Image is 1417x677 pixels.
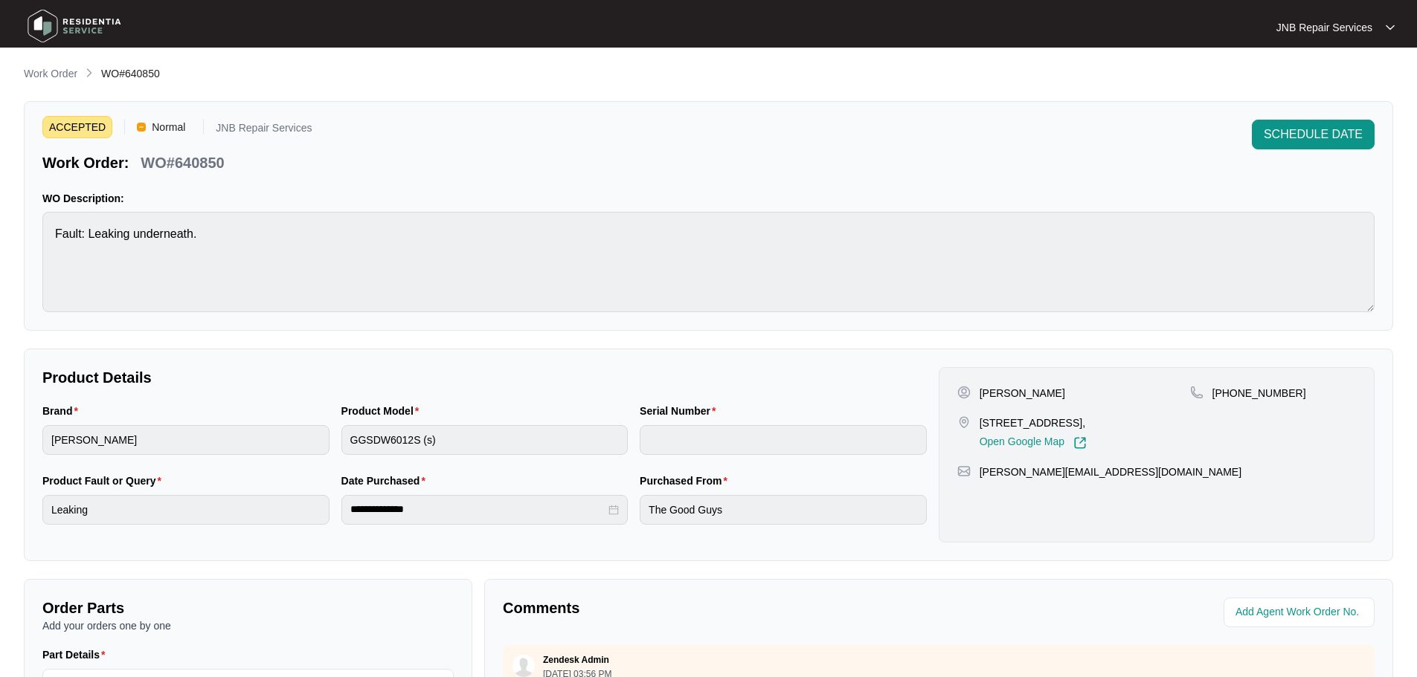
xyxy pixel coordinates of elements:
[640,425,927,455] input: Serial Number
[24,66,77,81] p: Work Order
[341,473,431,488] label: Date Purchased
[42,152,129,173] p: Work Order:
[980,386,1065,401] p: [PERSON_NAME]
[83,67,95,79] img: chevron-right
[640,473,733,488] label: Purchased From
[980,415,1087,430] p: [STREET_ADDRESS],
[21,66,80,82] a: Work Order
[341,425,629,455] input: Product Model
[341,404,425,418] label: Product Model
[980,464,1241,479] p: [PERSON_NAME][EMAIL_ADDRESS][DOMAIN_NAME]
[42,212,1375,312] textarea: Fault: Leaking underneath.
[350,502,606,517] input: Date Purchased
[503,597,928,618] p: Comments
[42,404,84,418] label: Brand
[42,116,112,138] span: ACCEPTED
[42,191,1375,206] p: WO Description:
[1190,386,1204,399] img: map-pin
[42,597,454,618] p: Order Parts
[146,116,191,138] span: Normal
[42,618,454,633] p: Add your orders one by one
[216,123,312,138] p: JNB Repair Services
[1252,120,1375,149] button: SCHEDULE DATE
[42,367,927,388] p: Product Details
[42,647,112,662] label: Part Details
[1236,603,1366,621] input: Add Agent Work Order No.
[1212,386,1306,401] p: [PHONE_NUMBER]
[42,495,330,525] input: Product Fault or Query
[640,495,927,525] input: Purchased From
[42,473,167,488] label: Product Fault or Query
[1276,20,1372,35] p: JNB Repair Services
[957,464,971,478] img: map-pin
[1386,24,1395,31] img: dropdown arrow
[543,654,609,666] p: Zendesk Admin
[1073,436,1087,450] img: Link-External
[42,425,330,455] input: Brand
[513,655,535,677] img: user.svg
[101,68,160,80] span: WO#640850
[980,436,1087,450] a: Open Google Map
[1264,126,1363,143] span: SCHEDULE DATE
[957,415,971,429] img: map-pin
[640,404,722,418] label: Serial Number
[22,4,126,48] img: residentia service logo
[141,152,224,173] p: WO#640850
[137,123,146,132] img: Vercel Logo
[957,386,971,399] img: user-pin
